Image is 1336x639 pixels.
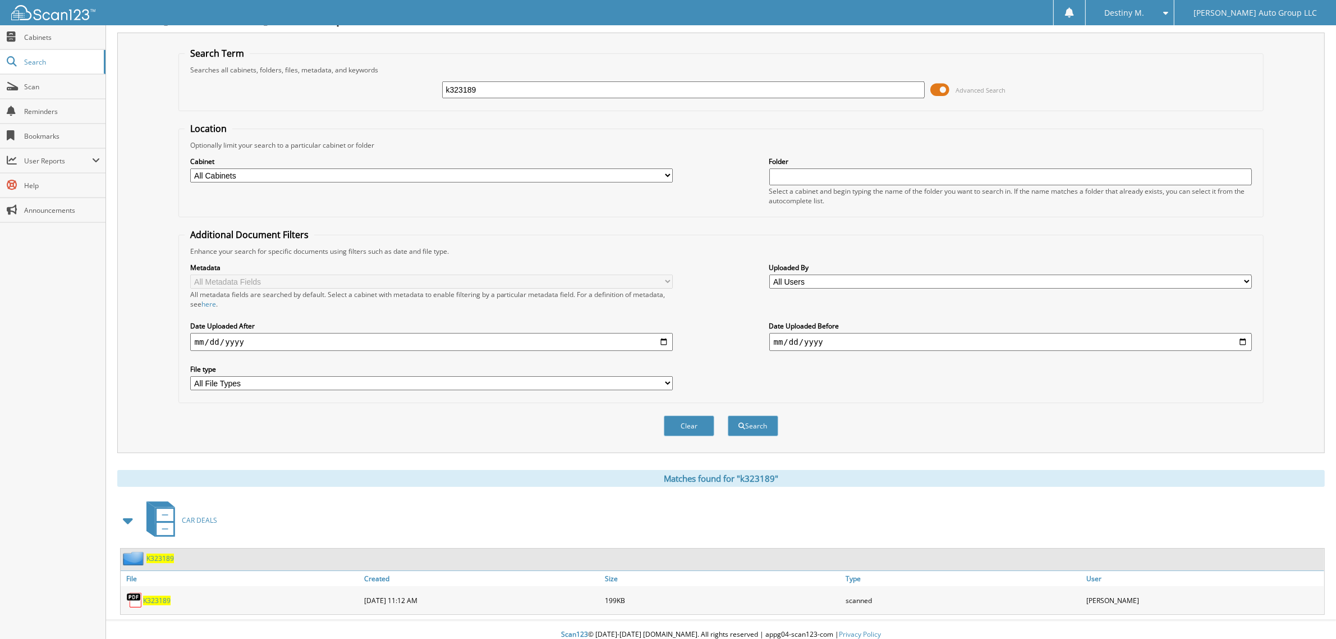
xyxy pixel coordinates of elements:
img: scan123-logo-white.svg [11,5,95,20]
a: Size [602,571,843,586]
label: Folder [769,157,1252,166]
a: Created [361,571,602,586]
label: File type [190,364,673,374]
span: Scan123 [561,629,588,639]
span: CAR DEALS [182,515,217,525]
div: 199KB [602,589,843,611]
div: All metadata fields are searched by default. Select a cabinet with metadata to enable filtering b... [190,290,673,309]
label: Date Uploaded After [190,321,673,331]
span: Bookmarks [24,131,100,141]
a: K323189 [146,554,174,563]
div: Matches found for "k323189" [117,470,1325,487]
div: Select a cabinet and begin typing the name of the folder you want to search in. If the name match... [769,186,1252,206]
a: Type [843,571,1084,586]
div: Searches all cabinets, folders, files, metadata, and keywords [185,65,1258,75]
label: Date Uploaded Before [769,321,1252,331]
label: Metadata [190,263,673,272]
button: Clear [664,416,714,436]
img: folder2.png [123,551,146,565]
input: end [769,333,1252,351]
label: Cabinet [190,157,673,166]
span: Advanced Search [956,86,1006,94]
a: CAR DEALS [140,498,217,542]
div: [DATE] 11:12 AM [361,589,602,611]
div: scanned [843,589,1084,611]
a: User [1084,571,1324,586]
label: Uploaded By [769,263,1252,272]
span: Reminders [24,107,100,116]
span: Search [24,57,98,67]
span: Destiny M. [1105,10,1145,16]
legend: Search Term [185,47,250,60]
span: User Reports [24,156,92,166]
img: PDF.png [126,592,143,609]
span: Cabinets [24,33,100,42]
span: Help [24,181,100,190]
div: [PERSON_NAME] [1084,589,1324,611]
input: start [190,333,673,351]
div: Optionally limit your search to a particular cabinet or folder [185,140,1258,150]
legend: Location [185,122,232,135]
a: K323189 [143,596,171,605]
span: Scan [24,82,100,92]
div: Enhance your search for specific documents using filters such as date and file type. [185,247,1258,256]
span: [PERSON_NAME] Auto Group LLC [1193,10,1317,16]
a: here [201,299,216,309]
a: File [121,571,361,586]
a: Privacy Policy [839,629,881,639]
span: Announcements [24,206,100,215]
button: Search [728,416,778,436]
legend: Additional Document Filters [185,229,314,241]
